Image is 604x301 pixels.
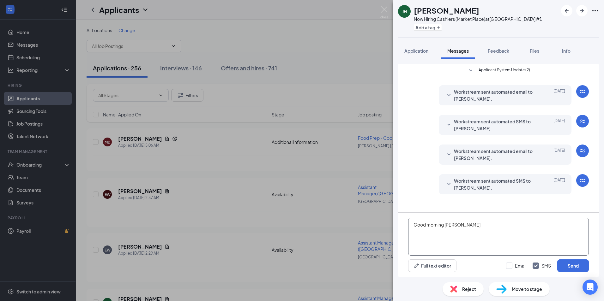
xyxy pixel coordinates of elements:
span: Messages [447,48,469,54]
svg: Pen [414,263,420,269]
span: [DATE] [553,148,565,162]
div: JH [402,8,407,15]
span: Applicant System Update (2) [479,67,530,74]
span: Workstream sent automated email to [PERSON_NAME]. [454,88,537,102]
svg: WorkstreamLogo [579,177,586,184]
button: ArrowLeftNew [561,5,572,16]
span: Workstream sent automated email to [PERSON_NAME]. [454,148,537,162]
button: Send [557,259,589,272]
svg: WorkstreamLogo [579,147,586,155]
span: Feedback [488,48,509,54]
span: [DATE] [553,177,565,191]
span: Move to stage [512,286,542,292]
svg: WorkstreamLogo [579,88,586,95]
h1: [PERSON_NAME] [414,5,479,16]
svg: SmallChevronDown [445,91,453,99]
span: [DATE] [553,118,565,132]
span: Workstream sent automated SMS to [PERSON_NAME]. [454,177,537,191]
span: Files [530,48,539,54]
svg: Ellipses [591,7,599,15]
button: Full text editorPen [408,259,456,272]
button: PlusAdd a tag [414,24,442,31]
span: Info [562,48,571,54]
svg: SmallChevronDown [445,121,453,129]
svg: ArrowLeftNew [563,7,571,15]
svg: SmallChevronDown [445,180,453,188]
div: Now Hiring Cashiers (Market Place) at [GEOGRAPHIC_DATA] #1 [414,16,542,22]
svg: ArrowRight [578,7,586,15]
button: ArrowRight [576,5,588,16]
div: Open Intercom Messenger [583,280,598,295]
span: Workstream sent automated SMS to [PERSON_NAME]. [454,118,537,132]
span: Reject [462,286,476,292]
span: [DATE] [553,88,565,102]
svg: Plus [437,26,440,29]
span: Application [404,48,428,54]
svg: WorkstreamLogo [579,117,586,125]
textarea: Good morning [PERSON_NAME] [408,218,589,256]
svg: SmallChevronDown [445,151,453,158]
button: SmallChevronDownApplicant System Update (2) [467,67,530,74]
svg: SmallChevronDown [467,67,474,74]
